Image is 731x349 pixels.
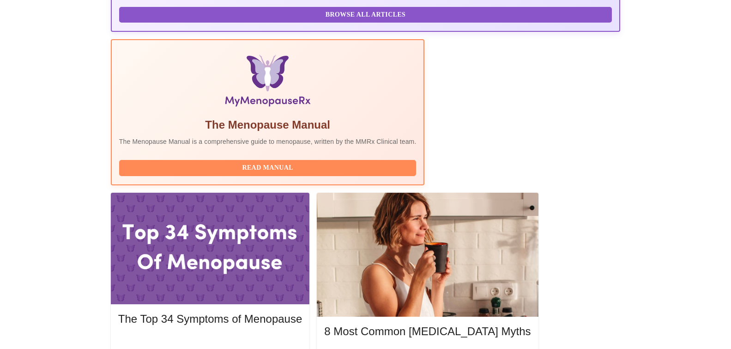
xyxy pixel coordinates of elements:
[324,324,531,339] h5: 8 Most Common [MEDICAL_DATA] Myths
[166,55,369,110] img: Menopause Manual
[128,9,603,21] span: Browse All Articles
[119,163,419,171] a: Read Manual
[118,312,302,326] h5: The Top 34 Symptoms of Menopause
[119,118,417,132] h5: The Menopause Manual
[119,137,417,146] p: The Menopause Manual is a comprehensive guide to menopause, written by the MMRx Clinical team.
[118,338,304,346] a: Read More
[119,10,614,18] a: Browse All Articles
[127,337,293,349] span: Read More
[119,160,417,176] button: Read Manual
[119,7,612,23] button: Browse All Articles
[128,162,407,174] span: Read Manual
